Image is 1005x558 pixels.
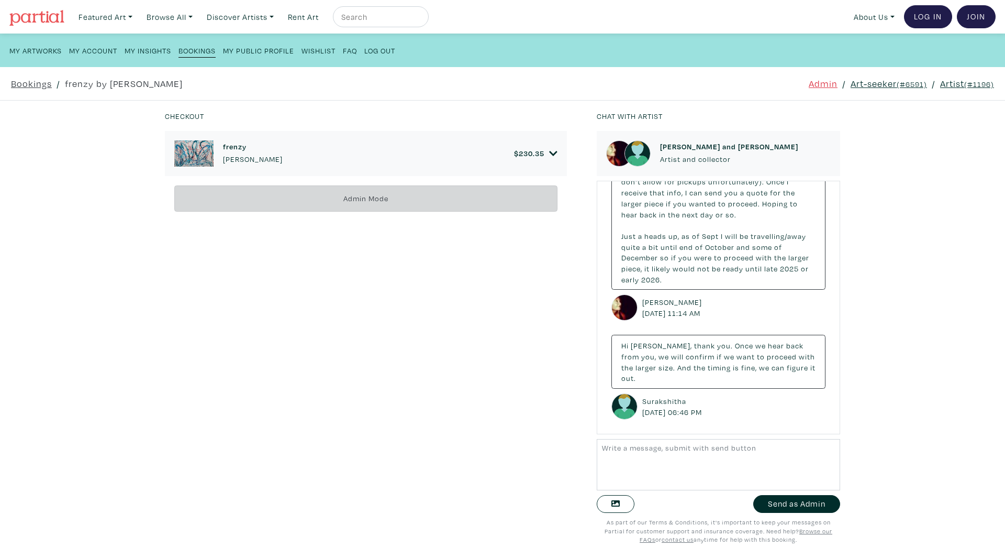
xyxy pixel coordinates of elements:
[640,527,832,544] a: Browse our FAQs
[664,177,675,187] span: for
[728,199,760,209] span: proceed.
[9,46,62,56] small: My Artworks
[904,5,952,28] a: Log In
[702,231,719,241] span: Sept
[745,264,762,273] span: until
[301,43,336,57] a: Wishlist
[756,253,772,262] span: with
[772,363,785,373] span: can
[746,188,768,198] span: quote
[340,10,419,24] input: Search
[650,188,665,198] span: that
[694,253,712,262] span: were
[689,188,702,198] span: can
[671,352,684,362] span: will
[621,253,658,262] span: December
[714,253,722,262] span: to
[753,495,840,513] button: Send as Admin
[301,46,336,56] small: Wishlist
[788,253,809,262] span: larger
[671,253,676,262] span: if
[641,352,656,362] span: you,
[695,242,703,252] span: of
[735,341,753,351] span: Once
[606,140,632,167] img: phpThumb.php
[673,264,695,273] span: would
[723,264,743,273] span: ready
[638,231,642,241] span: a
[724,352,734,362] span: we
[679,242,693,252] span: end
[682,210,698,220] span: next
[766,177,785,187] span: Once
[624,140,651,167] img: avatar.png
[678,253,692,262] span: you
[668,210,680,220] span: the
[223,142,283,165] a: frenzy [PERSON_NAME]
[165,111,204,121] small: Checkout
[682,231,690,241] span: as
[642,396,705,418] small: Surakshitha [DATE] 06:46 PM
[932,76,935,91] span: /
[712,264,721,273] span: be
[677,363,691,373] span: And
[223,43,294,57] a: My Public Profile
[202,6,278,28] a: Discover Artists
[661,242,677,252] span: until
[801,264,809,273] span: or
[700,210,713,220] span: day
[717,341,733,351] span: you.
[364,43,395,57] a: Log Out
[514,149,544,158] h6: $
[621,341,629,351] span: Hi
[762,199,788,209] span: Hoping
[705,242,734,252] span: October
[621,264,642,273] span: piece,
[621,177,641,187] span: don't
[621,373,636,383] span: out.
[752,242,772,252] span: some
[660,142,798,151] h6: [PERSON_NAME] and [PERSON_NAME]
[716,210,723,220] span: or
[697,264,710,273] span: not
[652,264,671,273] span: likely
[787,363,808,373] span: figure
[69,43,117,57] a: My Account
[178,46,216,56] small: Bookings
[65,76,183,91] a: frenzy by [PERSON_NAME]
[736,242,750,252] span: and
[725,210,736,220] span: so.
[755,341,766,351] span: we
[364,46,395,56] small: Log Out
[174,140,214,167] img: phpThumb.php
[770,188,781,198] span: for
[658,363,675,373] span: size.
[649,242,658,252] span: bit
[733,363,739,373] span: is
[757,352,765,362] span: to
[708,177,764,187] span: unfortunately).
[343,43,357,57] a: FAQ
[178,43,216,58] a: Bookings
[768,341,784,351] span: hear
[692,231,700,241] span: of
[724,253,754,262] span: proceed
[662,535,694,543] u: contact us
[643,177,662,187] span: allow
[174,185,557,212] div: Admin Mode
[611,294,638,321] img: phpThumb.php
[644,231,666,241] span: heads
[740,188,744,198] span: a
[659,210,666,220] span: in
[964,79,994,89] small: (#1196)
[142,6,197,28] a: Browse All
[9,43,62,57] a: My Artworks
[125,43,171,57] a: My Insights
[667,188,683,198] span: info,
[786,341,803,351] span: back
[11,76,52,91] a: Bookings
[631,341,692,351] span: [PERSON_NAME],
[660,154,798,165] p: Artist and collector
[621,275,639,285] span: early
